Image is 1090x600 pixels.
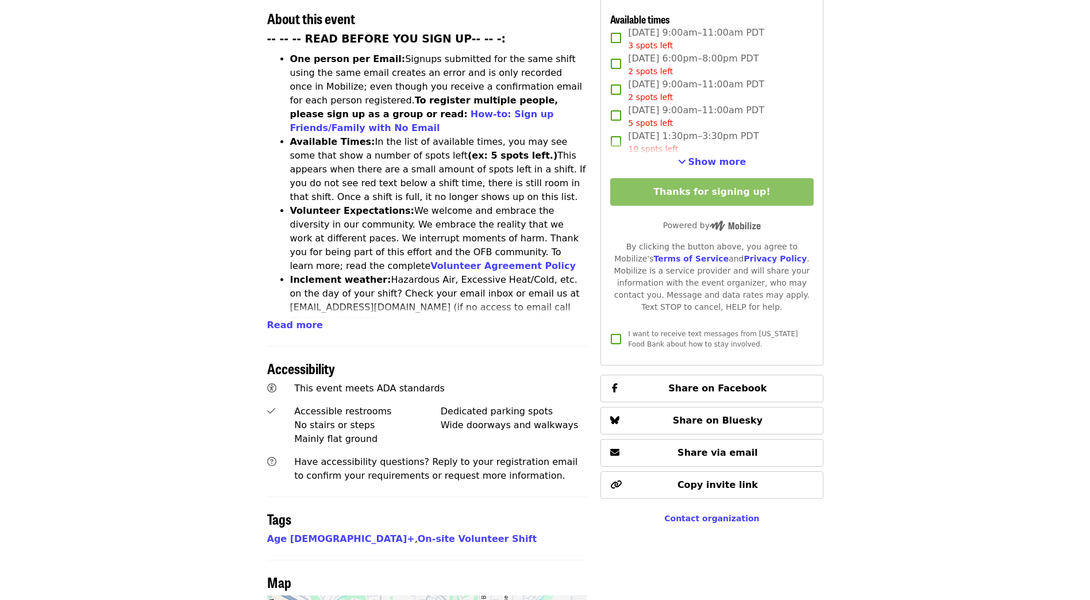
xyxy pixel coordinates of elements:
[267,456,276,467] i: question-circle icon
[610,241,813,313] div: By clicking the button above, you agree to Mobilize's and . Mobilize is a service provider and wi...
[673,415,763,426] span: Share on Bluesky
[294,383,445,394] span: This event meets ADA standards
[744,254,807,263] a: Privacy Policy
[668,383,767,394] span: Share on Facebook
[290,205,415,216] strong: Volunteer Expectations:
[678,155,746,169] button: See more timeslots
[628,144,678,153] span: 10 spots left
[610,178,813,206] button: Thanks for signing up!
[677,479,758,490] span: Copy invite link
[267,383,276,394] i: universal-access icon
[290,135,587,204] li: In the list of available times, you may see some that show a number of spots left This appears wh...
[418,533,537,544] a: On-site Volunteer Shift
[294,432,441,446] div: Mainly flat ground
[290,136,375,147] strong: Available Times:
[468,150,557,161] strong: (ex: 5 spots left.)
[600,471,823,499] button: Copy invite link
[664,514,759,523] a: Contact organization
[710,221,761,231] img: Powered by Mobilize
[677,447,758,458] span: Share via email
[628,67,673,76] span: 2 spots left
[267,8,355,28] span: About this event
[628,41,673,50] span: 3 spots left
[688,156,746,167] span: Show more
[441,418,587,432] div: Wide doorways and walkways
[267,406,275,417] i: check icon
[267,358,335,378] span: Accessibility
[628,52,758,78] span: [DATE] 6:00pm–8:00pm PDT
[294,418,441,432] div: No stairs or steps
[628,93,673,102] span: 2 spots left
[628,118,673,128] span: 5 spots left
[610,11,670,26] span: Available times
[290,109,554,133] a: How-to: Sign up Friends/Family with No Email
[267,572,291,592] span: Map
[290,95,559,120] strong: To register multiple people, please sign up as a group or read:
[441,405,587,418] div: Dedicated parking spots
[628,129,758,155] span: [DATE] 1:30pm–3:30pm PDT
[290,53,406,64] strong: One person per Email:
[600,439,823,467] button: Share via email
[267,533,418,544] span: ,
[290,274,391,285] strong: Inclement weather:
[267,33,506,45] strong: -- -- -- READ BEFORE YOU SIGN UP-- -- -:
[600,407,823,434] button: Share on Bluesky
[430,260,576,271] a: Volunteer Agreement Policy
[628,78,764,103] span: [DATE] 9:00am–11:00am PDT
[628,103,764,129] span: [DATE] 9:00am–11:00am PDT
[663,221,761,230] span: Powered by
[294,456,577,481] span: Have accessibility questions? Reply to your registration email to confirm your requirements or re...
[267,318,323,332] button: Read more
[628,26,764,52] span: [DATE] 9:00am–11:00am PDT
[600,375,823,402] button: Share on Facebook
[290,273,587,342] li: Hazardous Air, Excessive Heat/Cold, etc. on the day of your shift? Check your email inbox or emai...
[267,320,323,330] span: Read more
[290,204,587,273] li: We welcome and embrace the diversity in our community. We embrace the reality that we work at dif...
[267,533,415,544] a: Age [DEMOGRAPHIC_DATA]+
[653,254,729,263] a: Terms of Service
[267,509,291,529] span: Tags
[294,405,441,418] div: Accessible restrooms
[290,52,587,135] li: Signups submitted for the same shift using the same email creates an error and is only recorded o...
[628,330,798,348] span: I want to receive text messages from [US_STATE] Food Bank about how to stay involved.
